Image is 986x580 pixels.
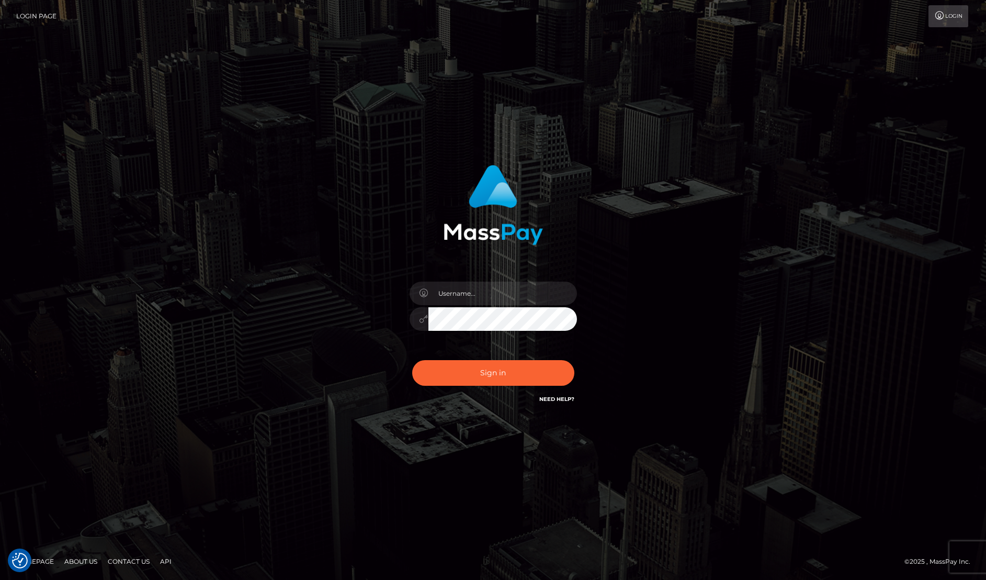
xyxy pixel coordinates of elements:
[539,396,574,403] a: Need Help?
[904,556,978,567] div: © 2025 , MassPay Inc.
[428,282,577,305] input: Username...
[156,553,176,570] a: API
[60,553,101,570] a: About Us
[444,165,543,245] img: MassPay Login
[12,553,28,568] button: Consent Preferences
[12,553,58,570] a: Homepage
[16,5,56,27] a: Login Page
[928,5,968,27] a: Login
[104,553,154,570] a: Contact Us
[12,553,28,568] img: Revisit consent button
[412,360,574,386] button: Sign in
